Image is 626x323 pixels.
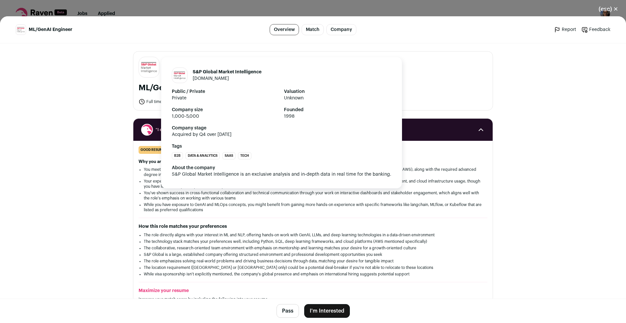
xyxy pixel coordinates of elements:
a: Company [326,24,356,35]
h2: Maximize your resume [139,287,487,294]
a: [DOMAIN_NAME] [193,76,229,81]
strong: Public / Private [172,88,279,95]
h2: Why you are a good fit [139,159,487,164]
li: Tech [238,152,251,159]
li: S&P Global is a large, established company offering structured environment and professional devel... [144,252,482,257]
li: The role directly aligns with your interest in ML and NLP, offering hands-on work with GenAI, LLM... [144,232,482,238]
a: Feedback [581,26,610,33]
div: good resume match [139,146,179,154]
strong: Company size [172,107,279,113]
a: Match [302,24,324,35]
li: You've shown success in cross-functional collaboration and technical communication through your w... [144,190,482,201]
button: Close modal [591,2,626,16]
h1: ML/GenAI Engineer [139,83,212,93]
li: The technology stack matches your preferences well, including Python, SQL, deep learning framewor... [144,239,482,244]
li: SaaS [222,152,235,159]
li: You meet the technical requirements with strong skills in Python, SQL, ML/AI concepts (including ... [144,167,482,177]
li: The role emphasizes solving real-world problems and driving business decisions through data, matc... [144,258,482,264]
li: Full time [139,98,223,105]
span: Private [172,95,279,101]
li: The location requirement ([GEOGRAPHIC_DATA] or [GEOGRAPHIC_DATA] only) could be a potential deal-... [144,265,482,270]
li: B2B [172,152,183,159]
h2: How this role matches your preferences [139,223,487,230]
li: Data & Analytics [186,152,220,159]
strong: Tags [172,143,391,150]
div: About the company [172,165,391,171]
span: S&P Global Market Intelligence is an exclusive analysis and in-depth data in real time for the ba... [172,172,391,177]
strong: Founded [284,107,391,113]
button: I'm Interested [304,304,350,318]
h1: S&P Global Market Intelligence [193,69,261,75]
img: a736ac891c25ddf1e128370149edd74b951ff2fd8a72c8e326a9ef4193d6b970 [139,60,159,74]
p: Increase your match score by including the following into your resume [139,297,487,302]
span: 1,000-5,000 [172,113,279,120]
a: Report [554,26,576,33]
img: a736ac891c25ddf1e128370149edd74b951ff2fd8a72c8e326a9ef4193d6b970 [172,70,187,81]
li: While visa sponsorship isn't explicitly mentioned, the company's global presence and emphasis on ... [144,272,482,277]
li: While you have exposure to GenAI and MLOps concepts, you might benefit from gaining more hands-on... [144,202,482,213]
strong: Valuation [284,88,391,95]
span: “I evaluated your resume experience. This is what I found.” [156,127,470,132]
li: Your experience at Full Stop Bakery demonstrates relevant ML engineering capabilities, including ... [144,179,482,189]
li: The collaborative, research-oriented team environment with emphasis on mentorship and learning ma... [144,245,482,251]
span: ML/GenAI Engineer [29,26,72,33]
a: Overview [270,24,299,35]
img: a736ac891c25ddf1e128370149edd74b951ff2fd8a72c8e326a9ef4193d6b970 [16,26,26,33]
strong: Company stage [172,125,391,131]
span: Acquired by Q4 over [DATE] [172,131,231,138]
button: Pass [276,304,299,318]
span: 1998 [284,113,391,120]
span: Unknown [284,95,391,101]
